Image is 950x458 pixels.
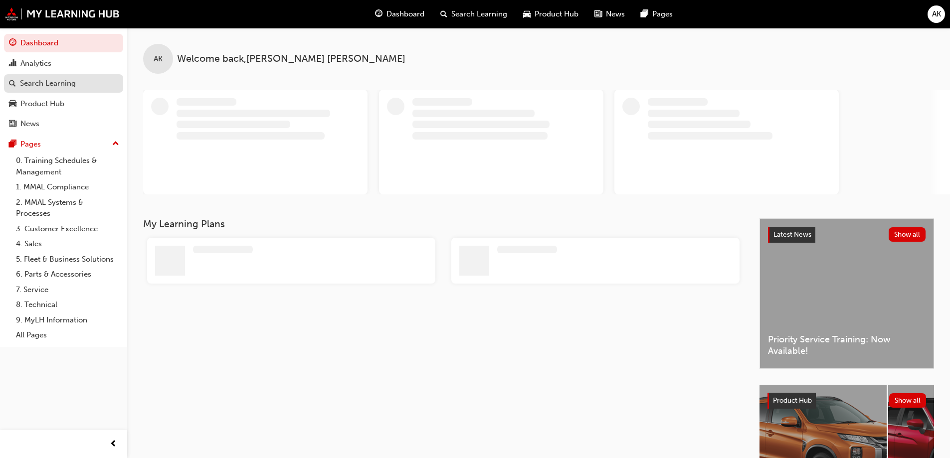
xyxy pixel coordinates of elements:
span: search-icon [440,8,447,20]
a: 3. Customer Excellence [12,221,123,237]
a: Latest NewsShow allPriority Service Training: Now Available! [760,218,934,369]
a: 4. Sales [12,236,123,252]
a: Product HubShow all [767,393,926,409]
button: DashboardAnalyticsSearch LearningProduct HubNews [4,32,123,135]
span: up-icon [112,138,119,151]
span: guage-icon [375,8,382,20]
span: AK [932,8,941,20]
span: guage-icon [9,39,16,48]
button: Pages [4,135,123,153]
span: Product Hub [535,8,578,20]
span: Welcome back , [PERSON_NAME] [PERSON_NAME] [177,53,405,65]
span: AK [154,53,163,65]
span: Pages [652,8,673,20]
a: News [4,115,123,133]
div: Product Hub [20,98,64,110]
button: AK [928,5,945,23]
span: car-icon [9,100,16,109]
a: pages-iconPages [633,4,681,24]
span: pages-icon [9,140,16,149]
a: 2. MMAL Systems & Processes [12,195,123,221]
a: 9. MyLH Information [12,312,123,328]
div: Pages [20,139,41,150]
div: Search Learning [20,78,76,89]
span: news-icon [594,8,602,20]
span: Latest News [773,230,811,239]
div: News [20,118,39,130]
a: search-iconSearch Learning [432,4,515,24]
a: 6. Parts & Accessories [12,267,123,282]
a: 8. Technical [12,297,123,312]
h3: My Learning Plans [143,218,744,230]
a: Latest NewsShow all [768,227,926,243]
a: 7. Service [12,282,123,298]
a: Analytics [4,54,123,73]
a: car-iconProduct Hub [515,4,586,24]
span: car-icon [523,8,531,20]
img: mmal [5,7,120,20]
a: Dashboard [4,34,123,52]
span: News [606,8,625,20]
a: news-iconNews [586,4,633,24]
span: Product Hub [773,396,812,405]
button: Show all [889,227,926,242]
span: Dashboard [386,8,424,20]
a: Search Learning [4,74,123,93]
a: 5. Fleet & Business Solutions [12,252,123,267]
button: Show all [889,393,927,408]
div: Analytics [20,58,51,69]
span: Priority Service Training: Now Available! [768,334,926,356]
span: chart-icon [9,59,16,68]
span: Search Learning [451,8,507,20]
a: 0. Training Schedules & Management [12,153,123,179]
span: pages-icon [641,8,648,20]
span: news-icon [9,120,16,129]
a: All Pages [12,327,123,343]
a: Product Hub [4,95,123,113]
a: guage-iconDashboard [367,4,432,24]
a: 1. MMAL Compliance [12,179,123,195]
span: prev-icon [110,438,117,451]
span: search-icon [9,79,16,88]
